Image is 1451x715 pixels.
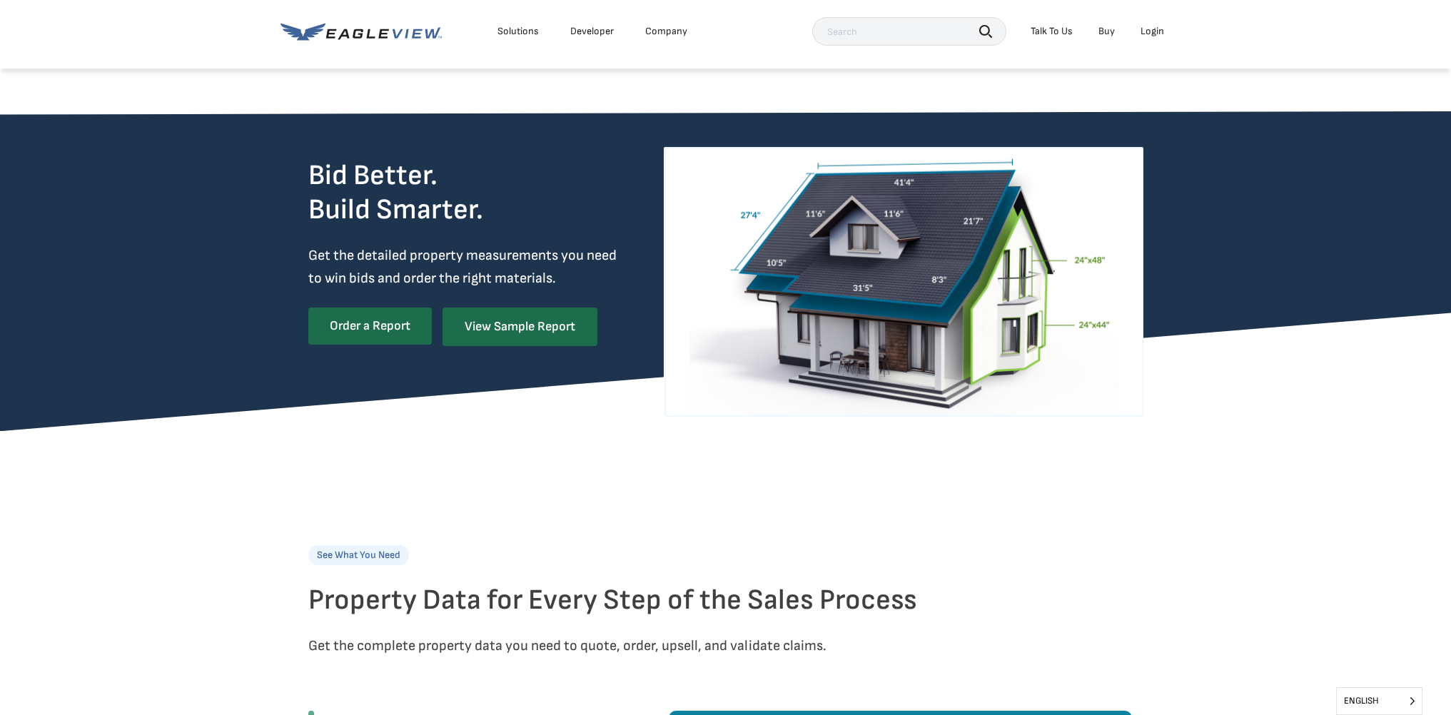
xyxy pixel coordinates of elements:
[443,308,597,346] a: View Sample Report
[1098,25,1115,38] a: Buy
[1336,687,1422,715] aside: Language selected: English
[570,25,614,38] a: Developer
[1031,25,1073,38] div: Talk To Us
[645,25,687,38] div: Company
[308,244,621,290] p: Get the detailed property measurements you need to win bids and order the right materials.
[308,634,1143,657] p: Get the complete property data you need to quote, order, upsell, and validate claims.
[308,545,409,565] p: See What You Need
[812,17,1006,46] input: Search
[308,158,621,227] h2: Bid Better. Build Smarter.
[497,25,539,38] div: Solutions
[1337,688,1422,714] span: English
[308,583,1143,617] h2: Property Data for Every Step of the Sales Process
[308,308,432,345] a: Order a Report
[1141,25,1164,38] div: Login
